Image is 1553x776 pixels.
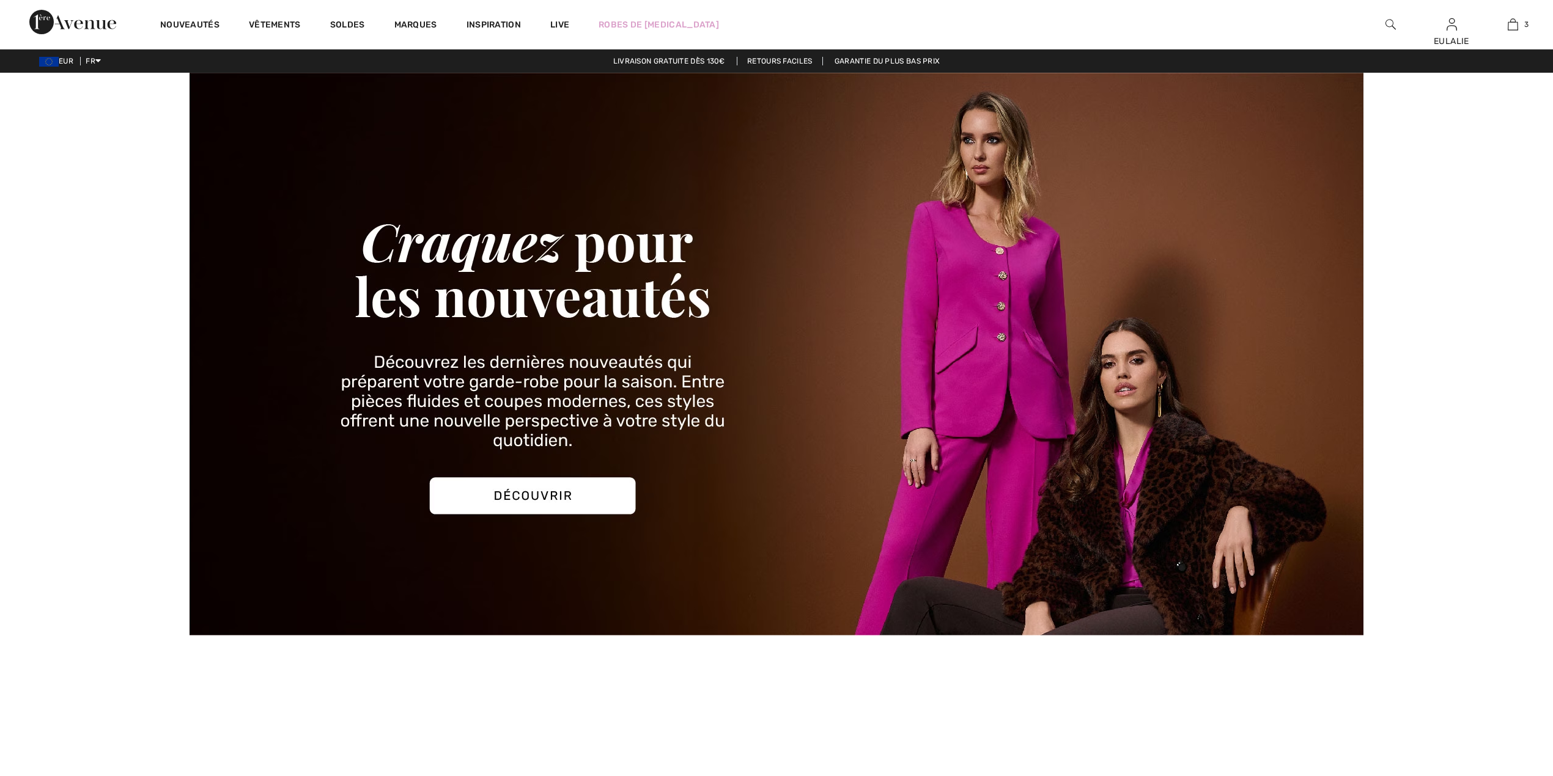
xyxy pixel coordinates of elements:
span: FR [86,57,101,65]
img: Euro [39,57,59,67]
span: 3 [1524,19,1529,30]
a: 3 [1483,17,1543,32]
a: Robes de [MEDICAL_DATA] [599,18,719,31]
img: recherche [1385,17,1396,32]
img: Mes infos [1447,17,1457,32]
a: Soldes [330,20,365,32]
span: EUR [39,57,78,65]
a: Retours faciles [737,57,823,65]
a: Nouveautés [160,20,219,32]
a: Livraison gratuite dès 130€ [603,57,735,65]
a: Marques [394,20,437,32]
a: Se connecter [1447,18,1457,30]
a: Vêtements [249,20,301,32]
span: Inspiration [467,20,521,32]
img: nouveautes par Joseph Ribkoff [190,73,1364,635]
div: EULALIE [1422,35,1481,48]
a: Live [550,18,569,31]
img: 1ère Avenue [29,10,116,34]
iframe: Ouvre un widget dans lequel vous pouvez trouver plus d’informations [1475,739,1541,770]
img: Mon panier [1508,17,1518,32]
a: Garantie du plus bas prix [825,57,950,65]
